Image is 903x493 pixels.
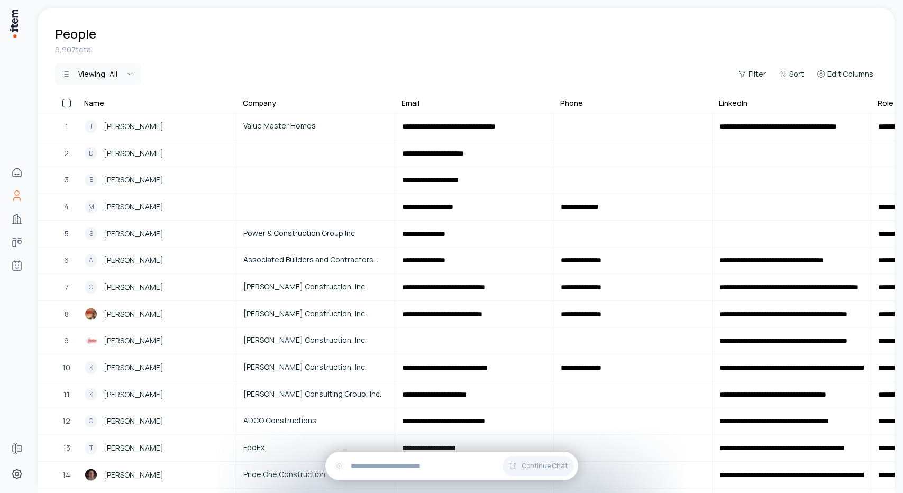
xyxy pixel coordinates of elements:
span: [PERSON_NAME] [104,148,163,159]
a: Dave Beeler[PERSON_NAME] [78,328,235,353]
a: K[PERSON_NAME] [78,382,235,407]
a: C[PERSON_NAME] [78,275,235,300]
div: E [85,174,97,186]
div: Role [878,98,893,108]
img: Item Brain Logo [8,8,19,39]
a: A[PERSON_NAME] [78,248,235,273]
div: A [85,254,97,267]
a: Pride One Construction [237,462,394,488]
div: Continue Chat [325,452,578,480]
button: Continue Chat [503,456,574,476]
a: [PERSON_NAME] Construction, Inc. [237,302,394,327]
div: Viewing: [78,69,117,79]
span: [PERSON_NAME] Consulting Group, Inc. [243,388,388,400]
span: ADCO Constructions [243,415,388,426]
a: O[PERSON_NAME] [78,408,235,434]
span: [PERSON_NAME] [104,442,163,454]
span: Edit Columns [827,69,873,79]
span: 12 [62,415,70,427]
span: 2 [64,148,69,159]
span: [PERSON_NAME] [104,281,163,293]
span: Sort [789,69,804,79]
span: [PERSON_NAME] [104,308,163,320]
span: 3 [65,174,69,186]
span: [PERSON_NAME] [104,335,163,346]
a: [PERSON_NAME] Construction, Inc. [237,328,394,353]
div: K [85,361,97,374]
div: LinkedIn [719,98,747,108]
div: K [85,388,97,401]
span: 7 [65,281,69,293]
a: K[PERSON_NAME] [78,355,235,380]
a: Companies [6,208,28,230]
div: D [85,147,97,160]
span: [PERSON_NAME] [104,469,163,481]
a: FedEx [237,435,394,461]
span: Filter [749,69,766,79]
a: Associated Builders and Contractors Empire State Chapter [237,248,394,273]
span: [PERSON_NAME] [104,254,163,266]
button: Filter [734,67,770,81]
a: Deals [6,232,28,253]
span: [PERSON_NAME] Construction, Inc. [243,308,388,319]
h1: People [55,25,96,42]
div: T [85,442,97,454]
a: Agents [6,255,28,276]
div: M [85,200,97,213]
div: T [85,120,97,133]
span: Continue Chat [522,462,568,470]
span: 14 [62,469,70,481]
span: [PERSON_NAME] Construction, Inc. [243,281,388,293]
div: C [85,281,97,294]
button: Sort [774,67,808,81]
a: Mark Beeler[PERSON_NAME] [78,302,235,327]
div: Company [243,98,276,108]
img: William Lynch [85,469,97,481]
span: 9 [64,335,69,346]
a: Forms [6,438,28,459]
span: FedEx [243,442,388,453]
span: 1 [65,121,68,132]
div: S [85,227,97,240]
span: [PERSON_NAME] Construction, Inc. [243,334,388,346]
a: Value Master Homes [237,114,394,139]
div: Name [84,98,104,108]
a: T[PERSON_NAME] [78,114,235,139]
span: Power & Construction Group Inc [243,227,388,239]
a: [PERSON_NAME] Consulting Group, Inc. [237,382,394,407]
span: [PERSON_NAME] [104,121,163,132]
span: Value Master Homes [243,120,388,132]
span: Pride One Construction [243,469,388,480]
a: Settings [6,463,28,485]
span: [PERSON_NAME] [104,174,163,186]
button: Edit Columns [813,67,878,81]
span: [PERSON_NAME] [104,201,163,213]
div: 9,907 total [55,44,878,55]
span: [PERSON_NAME] [104,389,163,400]
a: M[PERSON_NAME] [78,194,235,220]
a: Home [6,162,28,183]
span: 11 [63,389,70,400]
a: D[PERSON_NAME] [78,141,235,166]
span: 13 [63,442,70,454]
a: E[PERSON_NAME] [78,167,235,193]
img: Mark Beeler [85,308,97,321]
span: 4 [64,201,69,213]
span: 6 [64,254,69,266]
span: 10 [62,362,70,373]
div: O [85,415,97,427]
a: [PERSON_NAME] Construction, Inc. [237,275,394,300]
span: Associated Builders and Contractors Empire State Chapter [243,254,388,266]
div: Email [402,98,419,108]
span: [PERSON_NAME] Construction, Inc. [243,361,388,373]
span: [PERSON_NAME] [104,228,163,240]
a: William Lynch[PERSON_NAME] [78,462,235,488]
a: ADCO Constructions [237,408,394,434]
span: [PERSON_NAME] [104,415,163,427]
a: Power & Construction Group Inc [237,221,394,246]
a: S[PERSON_NAME] [78,221,235,246]
span: 8 [65,308,69,320]
a: [PERSON_NAME] Construction, Inc. [237,355,394,380]
div: Phone [560,98,583,108]
a: T[PERSON_NAME] [78,435,235,461]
